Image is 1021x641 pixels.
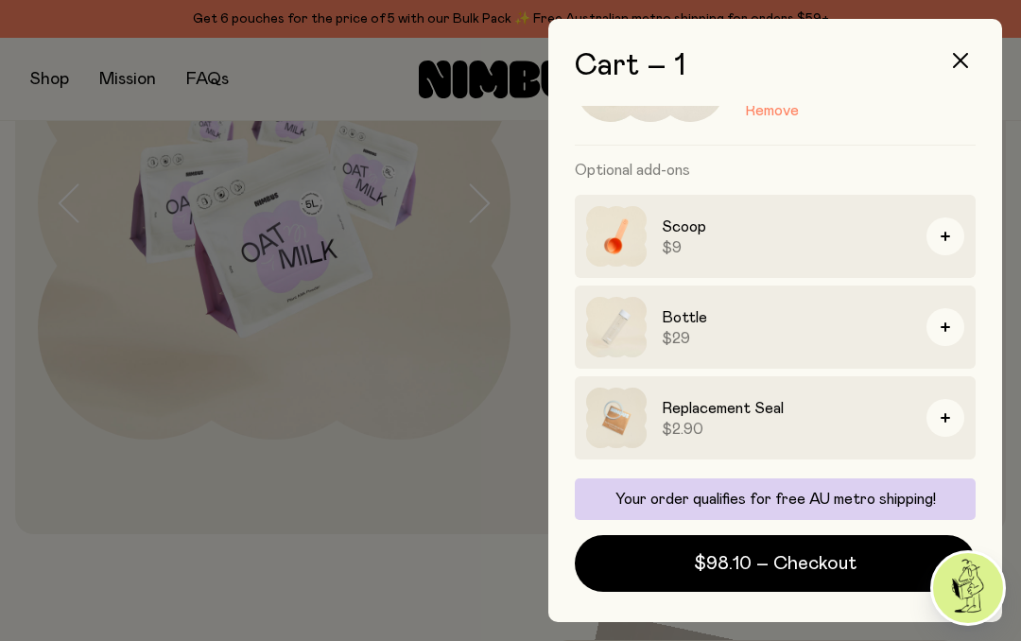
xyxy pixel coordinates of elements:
[575,535,976,592] button: $98.10 – Checkout
[662,397,911,420] h3: Replacement Seal
[662,329,911,348] span: $29
[575,49,976,83] h2: Cart – 1
[745,99,799,122] button: Remove
[662,216,911,238] h3: Scoop
[575,146,976,195] h3: Optional add-ons
[586,490,964,509] p: Your order qualifies for free AU metro shipping!
[662,420,911,439] span: $2.90
[933,553,1003,623] img: agent
[694,550,857,577] span: $98.10 – Checkout
[662,306,911,329] h3: Bottle
[662,238,911,257] span: $9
